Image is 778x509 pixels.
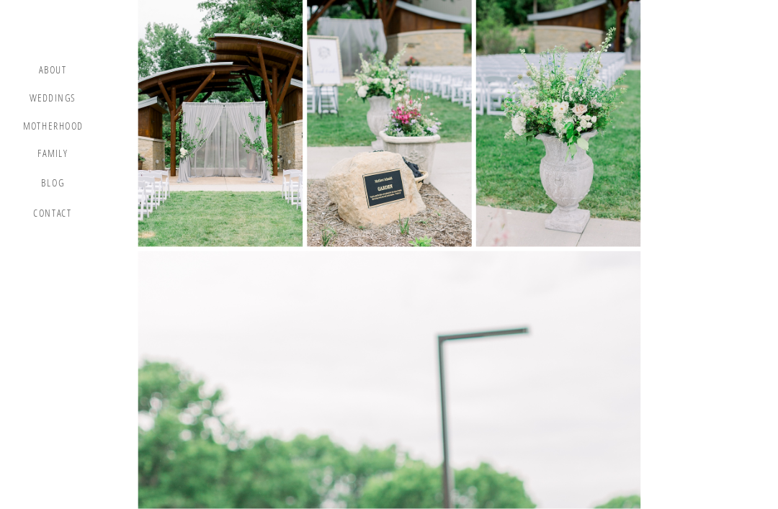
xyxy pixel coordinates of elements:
[28,92,77,109] a: Weddings
[23,120,84,135] a: motherhood
[30,207,74,225] a: contact
[28,148,77,164] a: Family
[34,64,72,80] a: about
[34,177,72,195] a: blog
